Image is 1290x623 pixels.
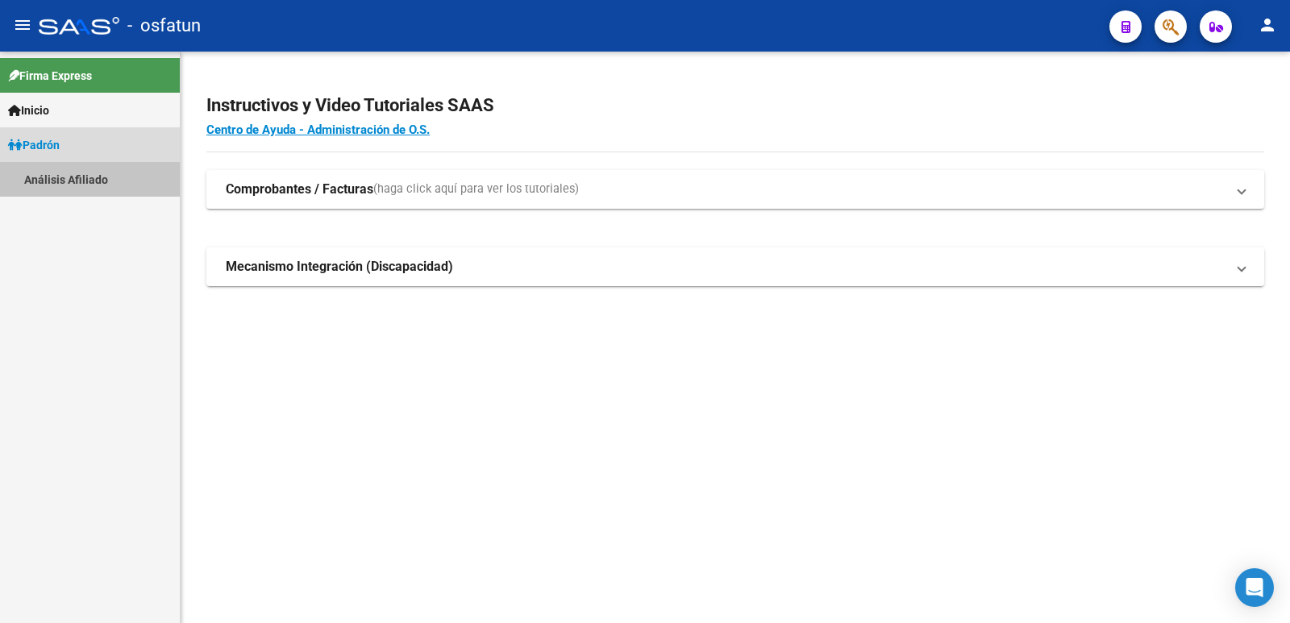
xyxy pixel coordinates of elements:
[226,181,373,198] strong: Comprobantes / Facturas
[8,102,49,119] span: Inicio
[226,258,453,276] strong: Mecanismo Integración (Discapacidad)
[1235,568,1274,607] div: Open Intercom Messenger
[206,247,1264,286] mat-expansion-panel-header: Mecanismo Integración (Discapacidad)
[127,8,201,44] span: - osfatun
[1258,15,1277,35] mat-icon: person
[13,15,32,35] mat-icon: menu
[8,67,92,85] span: Firma Express
[8,136,60,154] span: Padrón
[206,170,1264,209] mat-expansion-panel-header: Comprobantes / Facturas(haga click aquí para ver los tutoriales)
[373,181,579,198] span: (haga click aquí para ver los tutoriales)
[206,90,1264,121] h2: Instructivos y Video Tutoriales SAAS
[206,123,430,137] a: Centro de Ayuda - Administración de O.S.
